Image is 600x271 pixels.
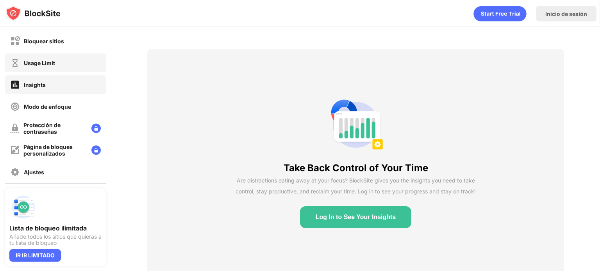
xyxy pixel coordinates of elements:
[236,175,476,197] div: Are distractions eating away at your focus? BlockSite gives you the insights you need to take con...
[10,102,20,112] img: focus-off.svg
[23,143,85,157] div: Página de bloques personalizados
[10,145,20,155] img: customize-block-page-off.svg
[91,145,101,155] img: lock-menu.svg
[24,38,64,44] div: Bloquear sitios
[300,206,412,228] button: Log In to See Your Insights
[10,58,20,68] img: time-usage-off.svg
[24,60,55,66] div: Usage Limit
[24,81,46,88] div: Insights
[10,80,20,90] img: insights-on.svg
[284,162,428,174] div: Take Back Control of Your Time
[10,36,20,46] img: block-off.svg
[328,97,384,153] img: insights-non-login-state.png
[5,5,61,21] img: logo-blocksite.svg
[10,167,20,177] img: settings-off.svg
[24,169,44,175] div: Ajustes
[23,122,85,135] div: Protección de contraseñas
[9,234,102,246] div: Añade todos los sitios que quieras a tu lista de bloqueo
[473,6,527,21] div: animation
[9,224,102,232] div: Lista de bloqueo ilimitada
[545,11,587,17] div: Inicio de sesión
[91,124,101,133] img: lock-menu.svg
[9,193,37,221] img: push-block-list.svg
[10,124,20,133] img: password-protection-off.svg
[24,103,71,110] div: Modo de enfoque
[9,249,61,262] div: IR IR LIMITADO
